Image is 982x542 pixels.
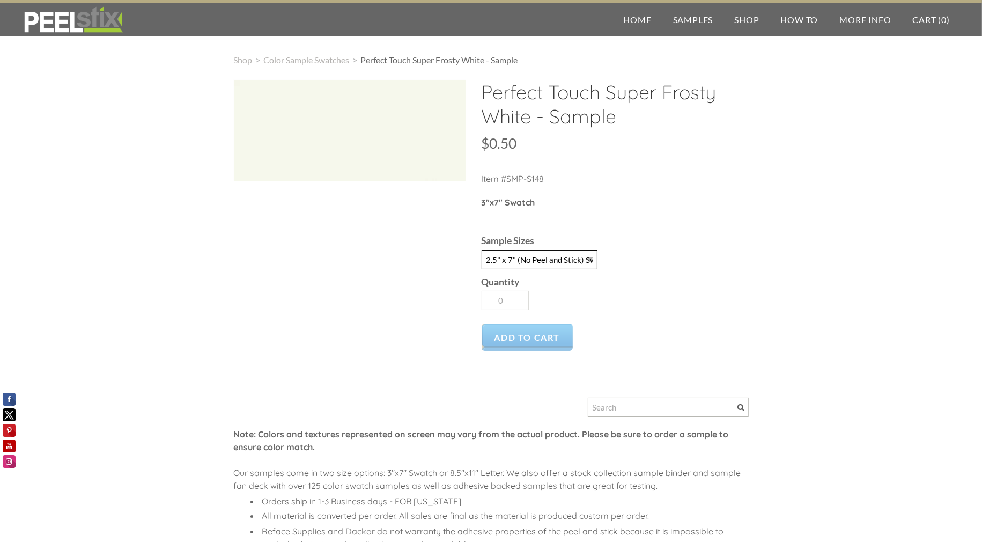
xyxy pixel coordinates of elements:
[260,495,749,508] li: Orders ship in 1-3 Business days - FOB [US_STATE]
[829,3,902,36] a: More Info
[482,135,517,152] span: $0.50
[21,6,125,33] img: REFACE SUPPLIES
[941,14,947,25] span: 0
[253,55,264,65] span: >
[482,276,520,288] b: Quantity
[482,80,739,136] h2: Perfect Touch Super Frosty White - Sample
[662,3,724,36] a: Samples
[482,197,535,208] strong: 3"x7" Swatch
[264,55,350,65] a: Color Sample Swatches
[737,404,744,411] span: Search
[482,324,573,351] a: Add to Cart
[613,3,662,36] a: Home
[902,3,961,36] a: Cart (0)
[234,55,253,65] a: Shop
[723,3,770,36] a: Shop
[770,3,829,36] a: How To
[234,429,729,452] font: Note: Colors and textures represented on screen may vary from the actual product. Please be sure ...
[350,55,361,65] span: >
[482,235,535,246] b: Sample Sizes
[260,509,749,522] li: All material is converted per order. All sales are final as the material is produced custom per o...
[361,55,518,65] span: Perfect Touch Super Frosty White - Sample
[234,467,741,491] span: Our samples come in two size options: 3"x7" Swatch or 8.5"x11" Letter. We also offer a stock coll...
[482,172,739,196] p: Item #SMP-S148
[588,398,749,417] input: Search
